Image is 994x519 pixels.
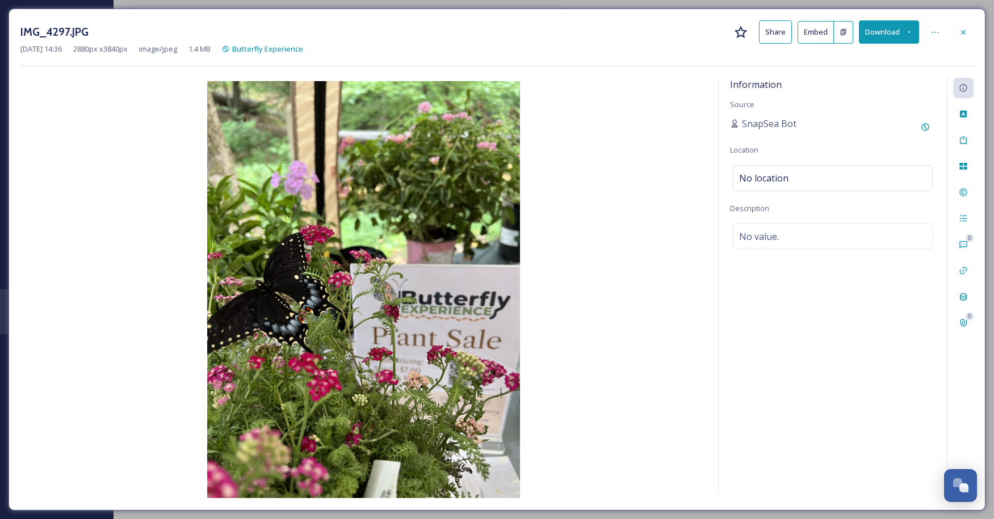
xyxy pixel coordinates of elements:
span: [DATE] 14:36 [20,44,62,54]
button: Embed [798,21,834,44]
span: Butterfly Experience [232,44,303,54]
span: Location [730,145,758,155]
span: Source [730,99,754,109]
span: No location [739,171,789,185]
span: Information [730,78,782,91]
span: SnapSea Bot [742,117,796,130]
button: Share [759,20,792,44]
span: 2880 px x 3840 px [73,44,128,54]
img: LzjwSZJ.JPG [20,81,707,498]
div: 0 [966,313,974,320]
span: No value. [739,230,779,243]
button: Open Chat [944,469,977,502]
span: 1.4 MB [188,44,211,54]
div: 0 [966,234,974,242]
span: Description [730,203,769,213]
span: image/jpeg [139,44,177,54]
button: Download [859,20,919,44]
h3: IMG_4297.JPG [20,24,89,40]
